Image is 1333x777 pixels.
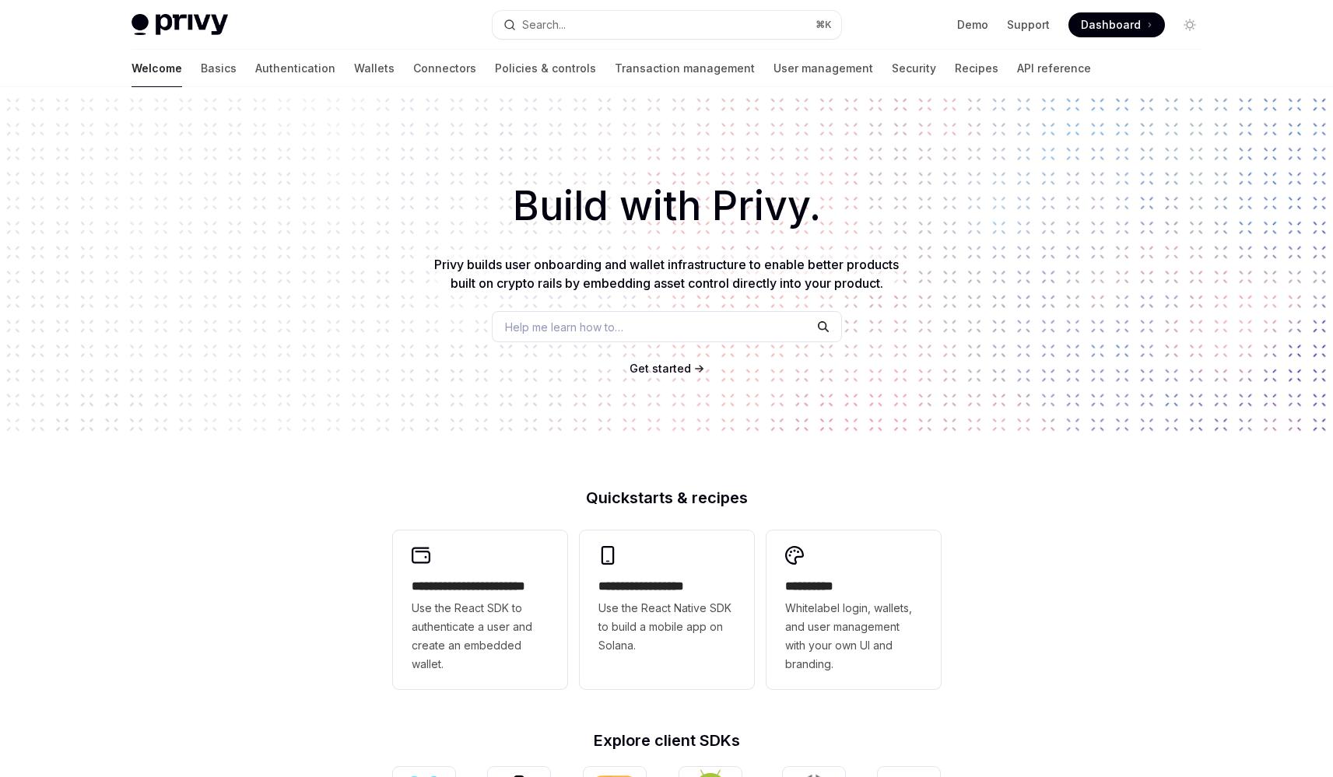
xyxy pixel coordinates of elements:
span: Use the React SDK to authenticate a user and create an embedded wallet. [412,599,549,674]
div: Search... [522,16,566,34]
a: User management [773,50,873,87]
a: Welcome [132,50,182,87]
span: Dashboard [1081,17,1141,33]
button: Open search [493,11,841,39]
span: Privy builds user onboarding and wallet infrastructure to enable better products built on crypto ... [434,257,899,291]
span: Use the React Native SDK to build a mobile app on Solana. [598,599,735,655]
a: Connectors [413,50,476,87]
a: **** **** **** ***Use the React Native SDK to build a mobile app on Solana. [580,530,754,689]
span: Get started [630,362,691,375]
a: Basics [201,50,237,87]
h2: Explore client SDKs [393,733,941,748]
button: Toggle dark mode [1177,12,1202,37]
a: Transaction management [615,50,755,87]
h1: Build with Privy. [25,176,1308,236]
span: ⌘ K [816,19,832,31]
a: Demo [957,17,988,33]
span: Whitelabel login, wallets, and user management with your own UI and branding. [785,599,922,674]
a: Support [1007,17,1050,33]
h2: Quickstarts & recipes [393,490,941,506]
a: Policies & controls [495,50,596,87]
a: Security [892,50,936,87]
a: Recipes [955,50,998,87]
a: API reference [1017,50,1091,87]
a: Authentication [255,50,335,87]
a: **** *****Whitelabel login, wallets, and user management with your own UI and branding. [766,530,941,689]
a: Get started [630,361,691,376]
a: Dashboard [1068,12,1165,37]
img: light logo [132,14,228,36]
span: Help me learn how to… [505,319,623,335]
a: Wallets [354,50,395,87]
